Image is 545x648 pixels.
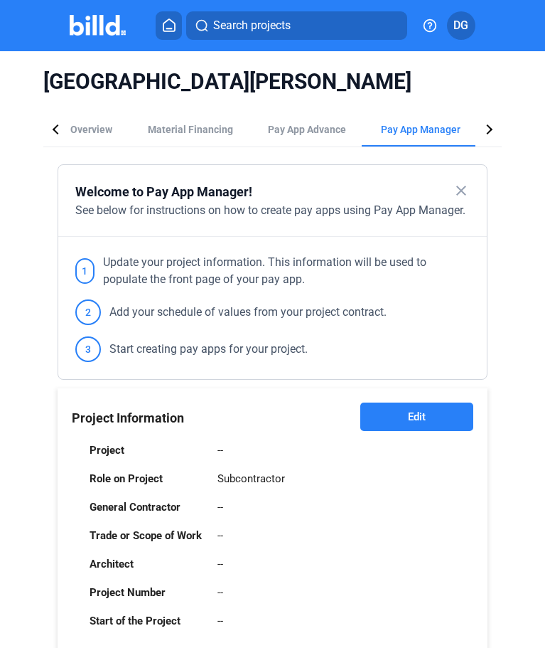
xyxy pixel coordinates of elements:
div: Project Overview [36,122,112,137]
div: Project [90,443,203,457]
div: Start creating pay apps for your project. [75,336,308,362]
button: Edit [360,403,473,431]
div: Role on Project [90,472,203,486]
span: DG [453,17,468,34]
span: [GEOGRAPHIC_DATA][PERSON_NAME] [43,68,501,95]
div: -- [217,614,223,628]
div: -- [217,500,223,514]
div: -- [217,529,223,543]
span: 2 [75,299,101,325]
div: -- [217,443,223,457]
div: Project Number [90,585,203,600]
div: Pay App Advance [268,122,346,137]
div: Add your schedule of values from your project contract. [75,299,387,325]
span: 1 [75,258,94,284]
mat-icon: close [453,182,470,199]
span: 3 [75,336,101,362]
img: Billd Company Logo [70,15,126,36]
button: Search projects [186,11,407,40]
div: Trade or Scope of Work [90,529,203,543]
span: Project Information [72,410,184,425]
div: Update your project information. This information will be used to populate the front page of your... [75,254,469,288]
div: -- [217,585,223,600]
div: Material Financing [148,122,233,137]
span: Pay App Manager [381,122,460,137]
button: DG [447,11,475,40]
span: Edit [408,410,426,424]
div: Architect [90,557,203,571]
div: See below for instructions on how to create pay apps using Pay App Manager. [75,202,469,219]
div: Subcontractor [217,472,285,486]
div: -- [217,557,223,571]
div: Start of the Project [90,614,203,628]
div: Welcome to Pay App Manager! [75,182,469,202]
div: General Contractor [90,500,203,514]
span: Search projects [213,17,291,34]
